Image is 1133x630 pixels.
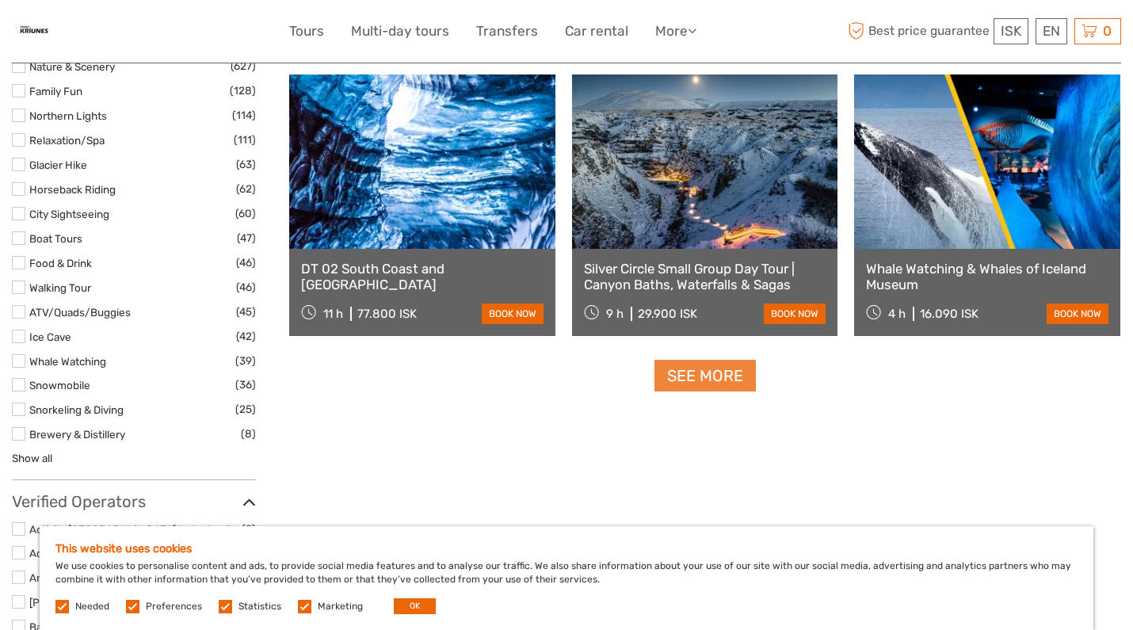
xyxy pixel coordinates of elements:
a: Boat Tours [29,232,82,245]
a: More [655,20,696,43]
a: Whale Watching [29,355,106,368]
span: (114) [232,106,256,124]
span: ISK [1001,23,1021,39]
a: Northern Lights [29,109,107,122]
a: Brewery & Distillery [29,428,125,441]
a: Arctic Adventures [29,571,118,584]
a: See more [654,360,756,392]
a: Transfers [476,20,538,43]
span: 4 h [888,307,906,321]
span: (627) [231,57,256,75]
a: Multi-day tours [351,20,449,43]
span: (111) [234,131,256,149]
span: (128) [230,82,256,100]
h5: This website uses cookies [55,542,1078,556]
span: (39) [235,352,256,370]
span: (62) [236,180,256,198]
button: OK [394,598,436,614]
a: Nature & Scenery [29,60,115,73]
a: City Sightseeing [29,208,109,220]
a: Relaxation/Spa [29,134,105,147]
a: [PERSON_NAME] [29,596,114,609]
span: (45) [236,303,256,321]
div: We use cookies to personalise content and ads, to provide social media features and to analyse ou... [40,526,1093,630]
span: 9 h [606,307,624,321]
a: Activity [GEOGRAPHIC_DATA] by Icelandia [29,523,236,536]
span: 11 h [323,307,343,321]
a: Snorkeling & Diving [29,403,124,416]
div: 77.800 ISK [357,307,417,321]
a: Show all [12,452,52,464]
a: book now [1047,304,1108,324]
a: Adventure Vikings [29,547,120,559]
span: (63) [236,155,256,174]
label: Statistics [238,600,281,613]
a: Tours [289,20,324,43]
a: Family Fun [29,85,82,97]
span: (46) [236,254,256,272]
span: (46) [236,278,256,296]
div: EN [1036,18,1067,44]
a: Whale Watching & Whales of Iceland Museum [866,261,1108,293]
label: Needed [75,600,109,613]
a: Ice Cave [29,330,71,343]
span: Best price guarantee [844,18,990,44]
div: 16.090 ISK [920,307,978,321]
a: Walking Tour [29,281,91,294]
a: Horseback Riding [29,183,116,196]
span: (60) [235,204,256,223]
span: (9) [242,520,256,538]
a: Car rental [565,20,628,43]
a: DT 02 South Coast and [GEOGRAPHIC_DATA] [301,261,544,293]
a: Snowmobile [29,379,90,391]
a: Glacier Hike [29,158,87,171]
span: (36) [235,376,256,394]
a: Food & Drink [29,257,92,269]
span: (8) [241,425,256,443]
span: (47) [237,229,256,247]
span: (42) [236,327,256,346]
div: 29.900 ISK [638,307,697,321]
h3: Verified Operators [12,492,256,511]
span: 0 [1101,23,1114,39]
a: Silver Circle Small Group Day Tour | Canyon Baths, Waterfalls & Sagas [584,261,826,293]
label: Preferences [146,600,202,613]
span: (25) [235,400,256,418]
a: ATV/Quads/Buggies [29,306,131,319]
img: General Info: [12,12,51,51]
label: Marketing [318,600,363,613]
a: book now [482,304,544,324]
a: book now [764,304,826,324]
